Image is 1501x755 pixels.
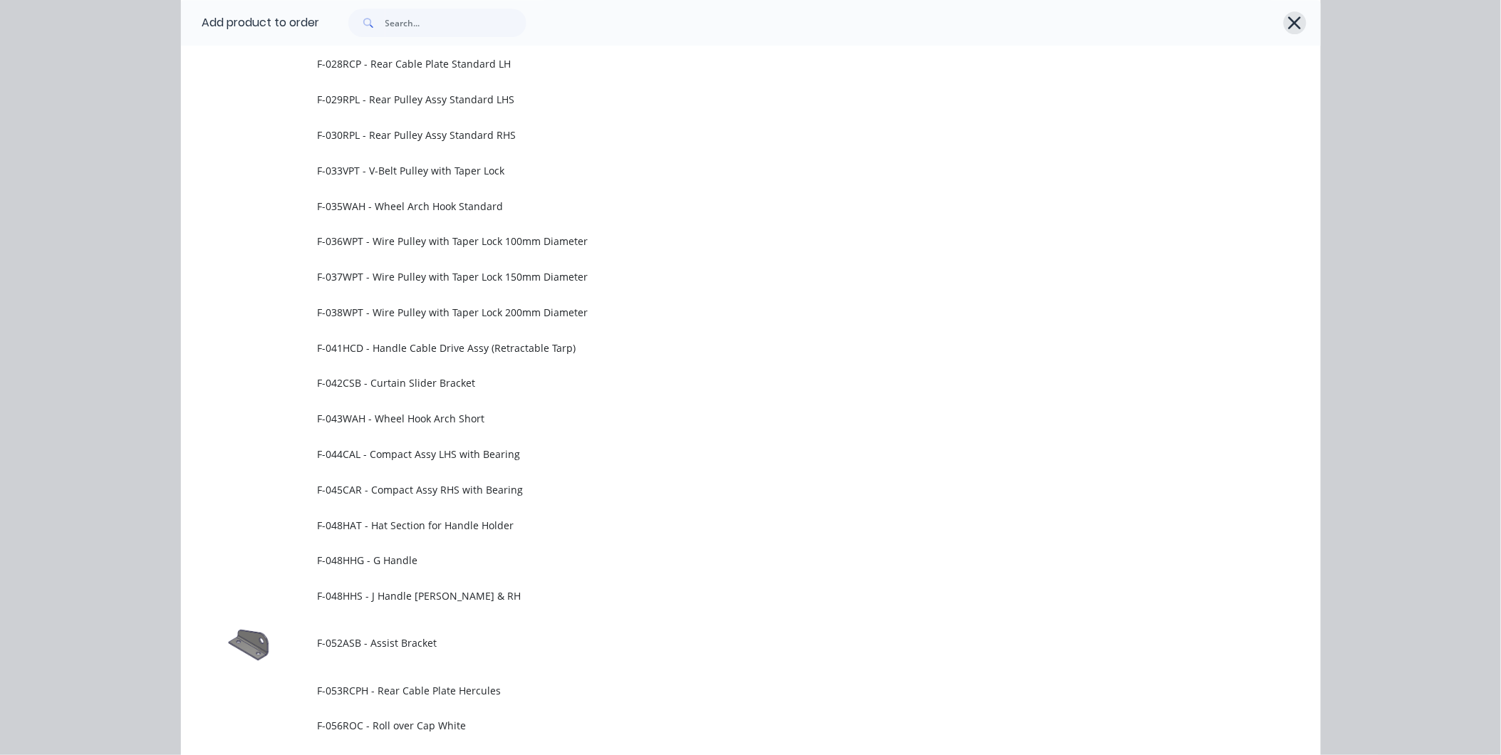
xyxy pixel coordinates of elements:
span: F-056ROC - Roll over Cap White [318,718,1120,733]
span: F-038WPT - Wire Pulley with Taper Lock 200mm Diameter [318,305,1120,320]
span: F-028RCP - Rear Cable Plate Standard LH [318,56,1120,71]
span: F-044CAL - Compact Assy LHS with Bearing [318,447,1120,462]
span: F-043WAH - Wheel Hook Arch Short [318,411,1120,426]
span: F-052ASB - Assist Bracket [318,635,1120,650]
span: F-048HHG - G Handle [318,553,1120,568]
span: F-048HAT - Hat Section for Handle Holder [318,518,1120,533]
span: F-037WPT - Wire Pulley with Taper Lock 150mm Diameter [318,269,1120,284]
span: F-035WAH - Wheel Arch Hook Standard [318,199,1120,214]
span: F-048HHS - J Handle [PERSON_NAME] & RH [318,588,1120,603]
span: F-033VPT - V-Belt Pulley with Taper Lock [318,163,1120,178]
span: F-030RPL - Rear Pulley Assy Standard RHS [318,127,1120,142]
span: F-029RPL - Rear Pulley Assy Standard LHS [318,92,1120,107]
span: F-045CAR - Compact Assy RHS with Bearing [318,482,1120,497]
span: F-053RCPH - Rear Cable Plate Hercules [318,683,1120,698]
input: Search... [385,9,526,37]
span: F-041HCD - Handle Cable Drive Assy (Retractable Tarp) [318,340,1120,355]
span: F-042CSB - Curtain Slider Bracket [318,375,1120,390]
span: F-036WPT - Wire Pulley with Taper Lock 100mm Diameter [318,234,1120,249]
